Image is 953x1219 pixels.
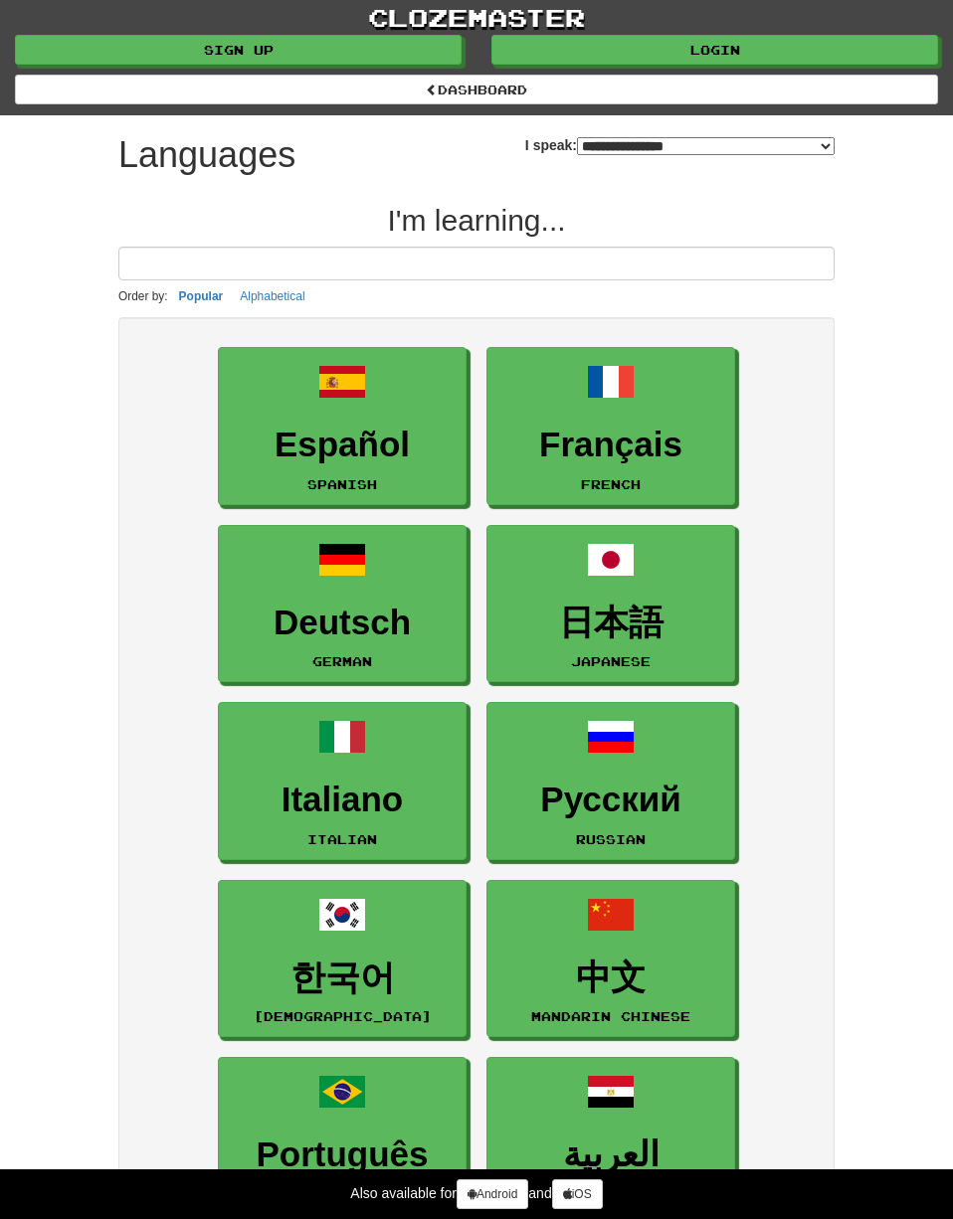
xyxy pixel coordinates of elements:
h3: Deutsch [229,604,456,642]
a: iOS [552,1179,603,1209]
a: DeutschGerman [218,525,467,683]
small: Mandarin Chinese [531,1009,690,1023]
a: Sign up [15,35,462,65]
a: EspañolSpanish [218,347,467,505]
h1: Languages [118,135,295,175]
h3: Français [497,426,724,464]
h3: Русский [497,781,724,819]
a: ItalianoItalian [218,702,467,860]
a: Android [457,1179,528,1209]
h3: Português [229,1135,456,1174]
a: 中文Mandarin Chinese [486,880,735,1038]
button: Alphabetical [234,285,310,307]
a: 日本語Japanese [486,525,735,683]
h3: 한국어 [229,958,456,997]
small: German [312,654,372,668]
small: French [581,477,641,491]
a: العربيةArabic [486,1057,735,1215]
a: РусскийRussian [486,702,735,860]
select: I speak: [577,137,835,155]
small: Russian [576,832,646,846]
h3: Español [229,426,456,464]
h3: 中文 [497,958,724,997]
button: Popular [173,285,230,307]
small: Japanese [571,654,651,668]
small: Order by: [118,289,168,303]
label: I speak: [525,135,835,155]
a: PortuguêsPortuguese [218,1057,467,1215]
small: Italian [307,832,377,846]
a: FrançaisFrench [486,347,735,505]
a: Login [491,35,938,65]
small: [DEMOGRAPHIC_DATA] [254,1009,432,1023]
h3: العربية [497,1135,724,1174]
h3: 日本語 [497,604,724,642]
a: 한국어[DEMOGRAPHIC_DATA] [218,880,467,1038]
small: Spanish [307,477,377,491]
h3: Italiano [229,781,456,819]
a: dashboard [15,75,938,104]
h2: I'm learning... [118,204,835,237]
